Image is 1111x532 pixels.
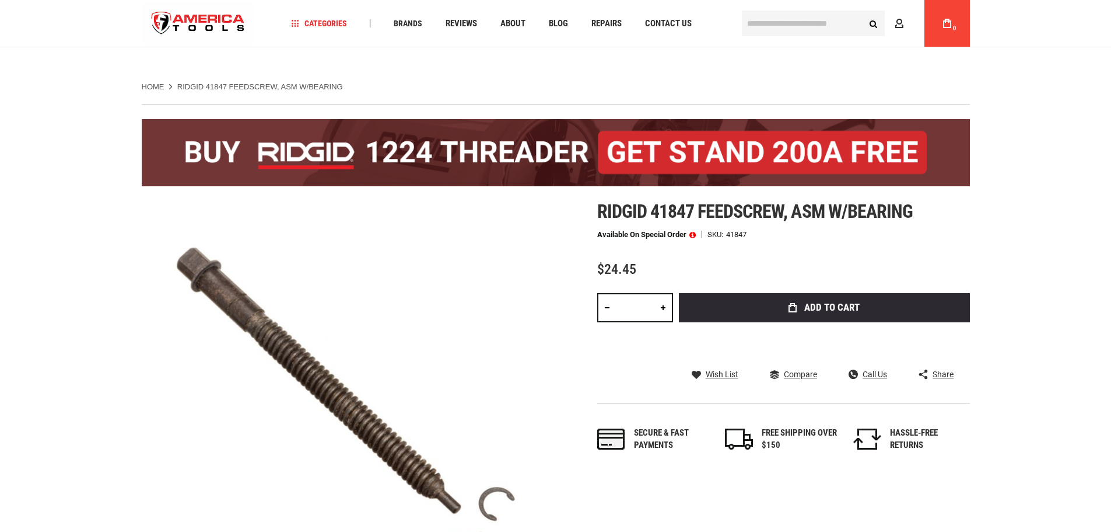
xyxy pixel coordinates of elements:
a: Categories [286,16,352,32]
span: 0 [953,25,956,32]
span: Reviews [446,19,477,28]
a: Wish List [692,369,738,380]
div: FREE SHIPPING OVER $150 [762,427,837,452]
a: store logo [142,2,255,46]
span: Add to Cart [804,302,860,312]
div: HASSLE-FREE RETURNS [890,427,966,452]
a: About [495,16,531,32]
img: returns [853,429,881,450]
a: Call Us [849,369,887,380]
img: America Tools [142,2,255,46]
span: Call Us [863,370,887,378]
img: shipping [725,429,753,450]
span: Repairs [591,19,622,28]
p: Available on Special Order [597,231,696,239]
span: Contact Us [645,19,692,28]
img: BOGO: Buy the RIDGID® 1224 Threader (26092), get the 92467 200A Stand FREE! [142,119,970,186]
strong: SKU [707,231,726,238]
a: Repairs [586,16,627,32]
span: About [500,19,525,28]
span: $24.45 [597,261,636,277]
a: Blog [544,16,573,32]
span: Categories [291,19,347,27]
a: Home [142,82,164,92]
strong: RIDGID 41847 FEEDSCREW, ASM W/BEARING [177,82,343,91]
span: Wish List [706,370,738,378]
button: Search [863,12,885,34]
span: Share [933,370,954,378]
span: Compare [784,370,817,378]
a: Brands [388,16,427,32]
div: 41847 [726,231,746,238]
span: Blog [549,19,568,28]
img: payments [597,429,625,450]
a: Reviews [440,16,482,32]
div: Secure & fast payments [634,427,710,452]
a: Compare [770,369,817,380]
button: Add to Cart [679,293,970,322]
a: Contact Us [640,16,697,32]
span: Brands [394,19,422,27]
span: Ridgid 41847 feedscrew, asm w/bearing [597,200,913,222]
